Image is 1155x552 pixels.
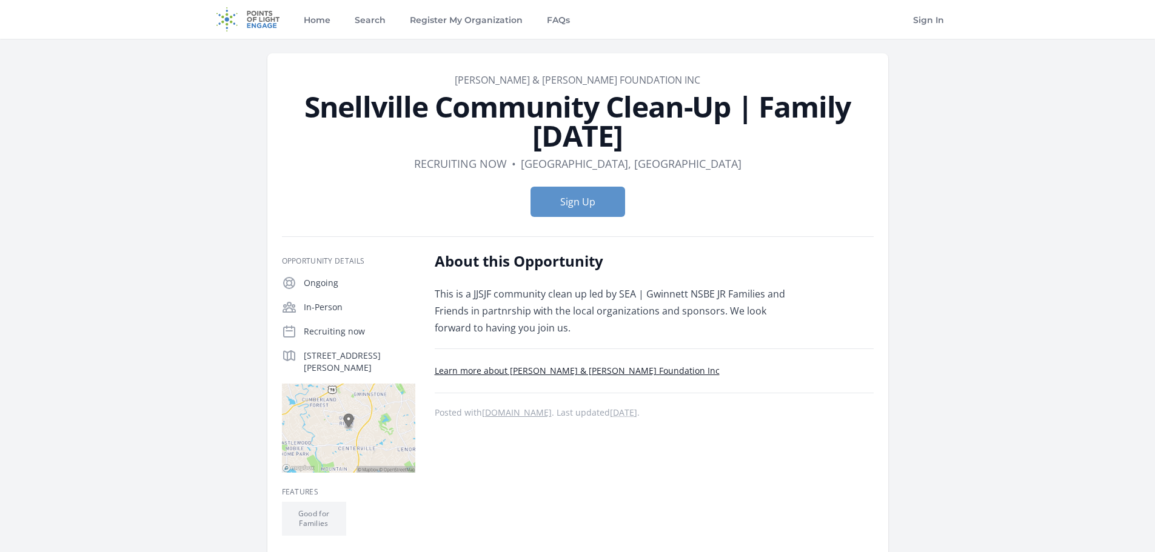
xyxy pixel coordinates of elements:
[482,407,552,418] a: [DOMAIN_NAME]
[282,502,346,536] li: Good for Families
[282,487,415,497] h3: Features
[414,155,507,172] dd: Recruiting now
[282,256,415,266] h3: Opportunity Details
[282,384,415,473] img: Map
[512,155,516,172] div: •
[282,92,874,150] h1: Snellville Community Clean-Up | Family [DATE]
[521,155,742,172] dd: [GEOGRAPHIC_DATA], [GEOGRAPHIC_DATA]
[435,251,789,271] h2: About this Opportunity
[304,350,415,374] p: [STREET_ADDRESS][PERSON_NAME]
[304,301,415,313] p: In-Person
[435,365,720,376] a: Learn more about [PERSON_NAME] & [PERSON_NAME] Foundation Inc
[455,73,700,87] a: [PERSON_NAME] & [PERSON_NAME] Foundation Inc
[610,407,637,418] abbr: Sun, Nov 3, 2024 1:19 AM
[531,187,625,217] button: Sign Up
[304,277,415,289] p: Ongoing
[435,408,874,417] p: Posted with . Last updated .
[435,285,789,336] p: This is a JJSJF community clean up led by SEA | Gwinnett NSBE JR Families and Friends in partnrsh...
[304,325,415,338] p: Recruiting now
